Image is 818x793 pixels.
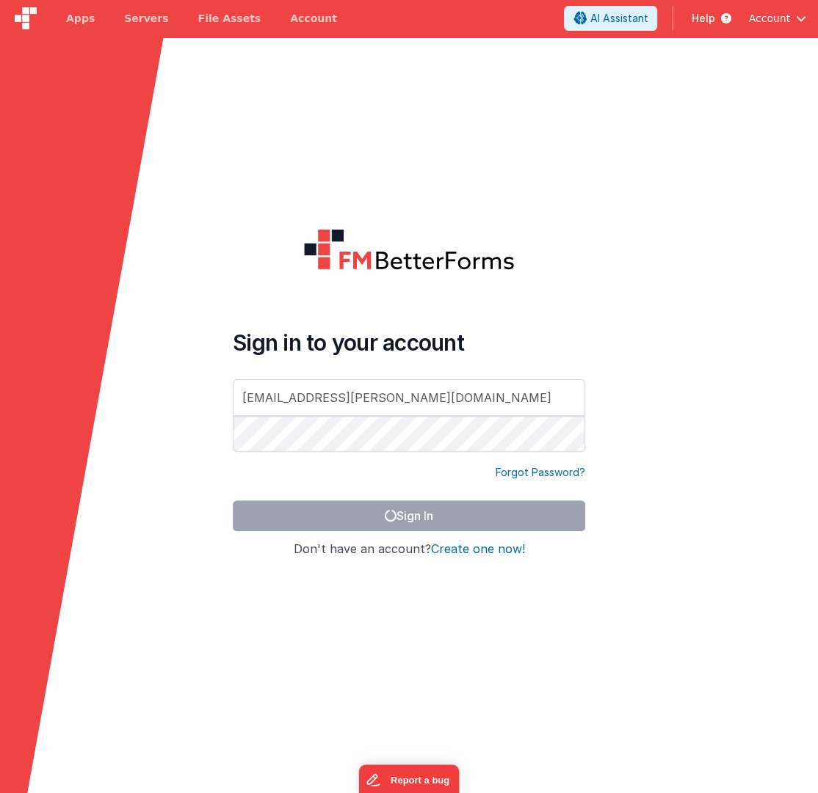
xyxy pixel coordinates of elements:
[691,11,714,26] span: Help
[748,11,790,26] span: Account
[748,11,806,26] button: Account
[496,465,585,480] a: Forgot Password?
[590,11,648,26] span: AI Assistant
[124,11,168,26] span: Servers
[66,11,95,26] span: Apps
[233,379,585,416] input: Email Address
[233,500,585,531] button: Sign In
[198,11,261,26] span: File Assets
[233,329,585,356] h4: Sign in to your account
[564,6,657,31] button: AI Assistant
[233,543,585,556] h4: Don't have an account?
[431,543,525,556] button: Create one now!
